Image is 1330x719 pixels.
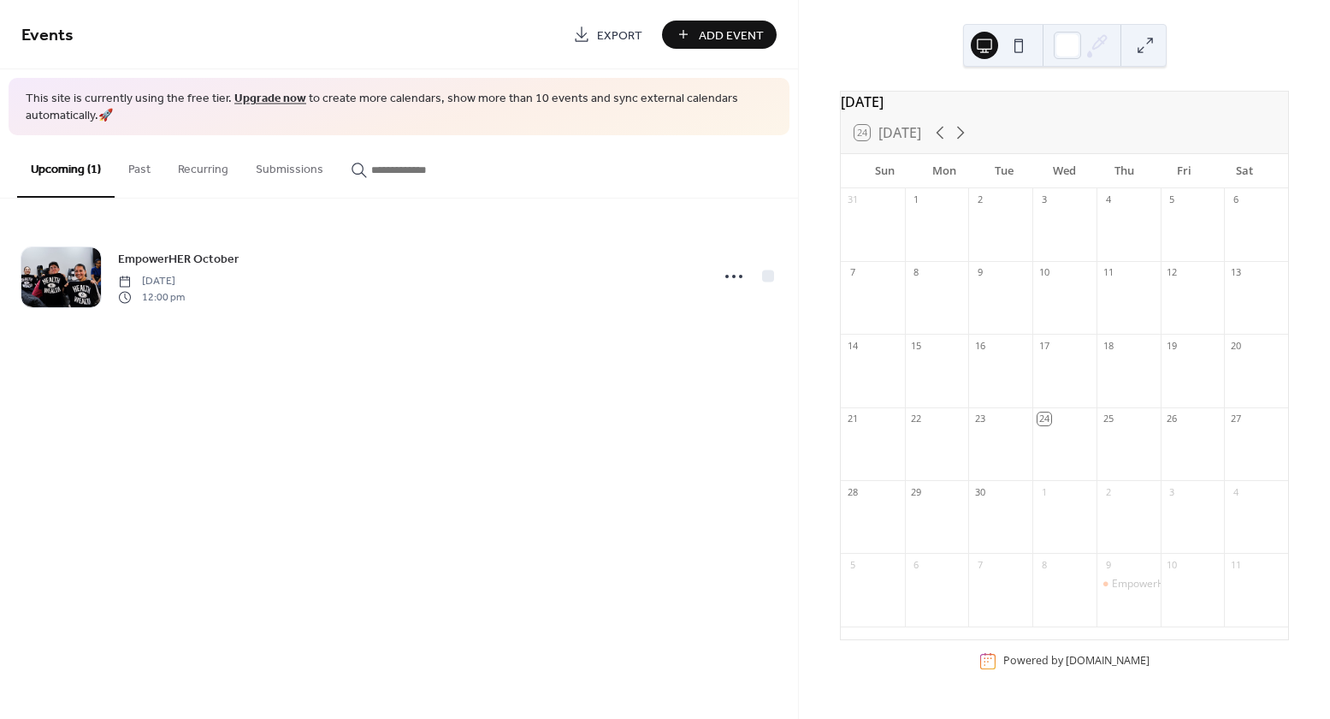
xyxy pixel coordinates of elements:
button: Submissions [242,135,337,196]
div: 10 [1037,266,1050,279]
div: Sun [854,154,914,188]
div: 28 [846,485,859,498]
button: Past [115,135,164,196]
div: 2 [1102,485,1114,498]
div: 29 [910,485,923,498]
div: 4 [1102,193,1114,206]
div: 1 [1037,485,1050,498]
div: 9 [973,266,986,279]
span: Events [21,19,74,52]
div: 7 [973,558,986,571]
div: 20 [1229,339,1242,352]
a: EmpowerHER October [118,249,239,269]
div: 16 [973,339,986,352]
div: 22 [910,413,923,425]
div: 5 [846,558,859,571]
div: 3 [1166,485,1179,498]
div: 2 [973,193,986,206]
div: 6 [1229,193,1242,206]
div: 11 [1229,558,1242,571]
div: Wed [1034,154,1094,188]
div: 1 [910,193,923,206]
div: 30 [973,485,986,498]
div: 26 [1166,413,1179,425]
div: Tue [974,154,1034,188]
div: 7 [846,266,859,279]
div: Powered by [1003,654,1150,668]
div: EmpowerHER October [1112,577,1218,591]
div: 31 [846,193,859,206]
div: Mon [914,154,974,188]
span: 12:00 pm [118,289,185,305]
button: Recurring [164,135,242,196]
div: [DATE] [841,92,1288,112]
button: Add Event [662,21,777,49]
div: 21 [846,413,859,425]
div: 11 [1102,266,1114,279]
div: Sat [1215,154,1274,188]
div: 17 [1037,339,1050,352]
a: Export [560,21,655,49]
span: [DATE] [118,274,185,289]
div: 25 [1102,413,1114,425]
div: 13 [1229,266,1242,279]
div: 24 [1037,413,1050,425]
a: [DOMAIN_NAME] [1066,654,1150,668]
div: Thu [1095,154,1155,188]
div: 8 [910,266,923,279]
div: 15 [910,339,923,352]
div: 10 [1166,558,1179,571]
div: 9 [1102,558,1114,571]
div: EmpowerHER October [1097,577,1161,591]
div: 23 [973,413,986,425]
div: 18 [1102,339,1114,352]
div: Fri [1155,154,1215,188]
div: 6 [910,558,923,571]
div: 4 [1229,485,1242,498]
div: 5 [1166,193,1179,206]
span: Export [597,27,642,45]
div: 12 [1166,266,1179,279]
span: This site is currently using the free tier. to create more calendars, show more than 10 events an... [26,91,772,124]
a: Upgrade now [234,87,306,110]
span: Add Event [699,27,764,45]
div: 3 [1037,193,1050,206]
div: 19 [1166,339,1179,352]
div: 8 [1037,558,1050,571]
button: Upcoming (1) [17,135,115,198]
span: EmpowerHER October [118,251,239,269]
div: 14 [846,339,859,352]
div: 27 [1229,413,1242,425]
